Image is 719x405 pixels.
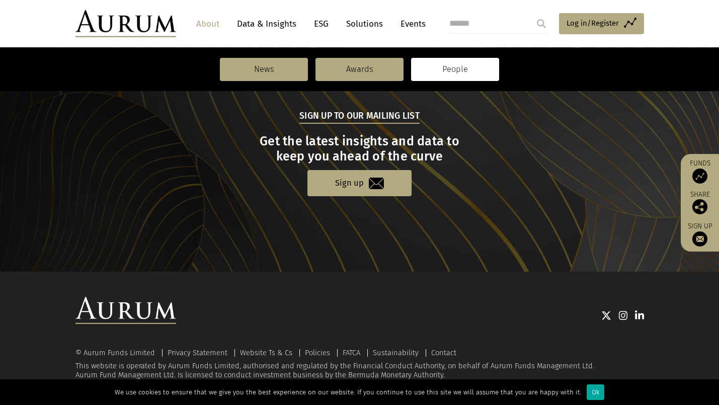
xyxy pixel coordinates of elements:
[619,310,628,320] img: Instagram icon
[431,348,456,357] a: Contact
[559,13,644,34] a: Log in/Register
[395,15,426,33] a: Events
[75,297,176,324] img: Aurum Logo
[309,15,334,33] a: ESG
[341,15,388,33] a: Solutions
[220,58,308,81] a: News
[299,110,420,124] h5: Sign up to our mailing list
[692,169,707,184] img: Access Funds
[75,349,160,357] div: © Aurum Funds Limited
[75,349,644,380] div: This website is operated by Aurum Funds Limited, authorised and regulated by the Financial Conduc...
[692,231,707,247] img: Sign up to our newsletter
[686,159,714,184] a: Funds
[567,17,619,29] span: Log in/Register
[75,10,176,37] img: Aurum
[305,348,330,357] a: Policies
[315,58,404,81] a: Awards
[307,170,412,196] a: Sign up
[191,15,224,33] a: About
[686,191,714,214] div: Share
[232,15,301,33] a: Data & Insights
[635,310,644,320] img: Linkedin icon
[692,199,707,214] img: Share this post
[686,222,714,247] a: Sign up
[168,348,227,357] a: Privacy Statement
[343,348,360,357] a: FATCA
[240,348,292,357] a: Website Ts & Cs
[531,14,551,34] input: Submit
[76,134,643,164] h3: Get the latest insights and data to keep you ahead of the curve
[587,384,604,400] div: Ok
[601,310,611,320] img: Twitter icon
[411,58,499,81] a: People
[373,348,419,357] a: Sustainability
